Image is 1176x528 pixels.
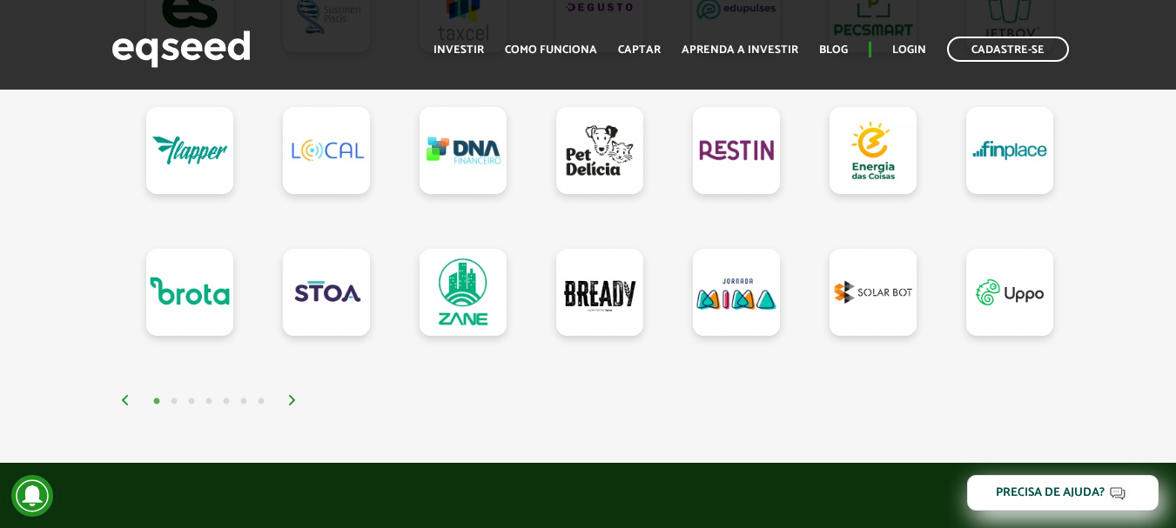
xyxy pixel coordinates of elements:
img: arrow%20right.svg [287,395,298,405]
a: Cadastre-se [947,37,1069,62]
a: Restin [693,107,780,194]
img: EqSeed [111,26,251,72]
button: 3 of 3 [183,393,200,411]
a: Flapper [146,107,233,194]
button: 2 of 3 [165,393,183,411]
a: Blog [819,44,848,56]
a: Pet Delícia [556,107,643,194]
a: Jornada Mima [693,249,780,336]
a: Login [892,44,926,56]
a: Loocal [283,107,370,194]
a: Como funciona [505,44,597,56]
a: Solar Bot [830,249,917,336]
a: Aprenda a investir [682,44,798,56]
a: Captar [618,44,661,56]
button: 6 of 3 [235,393,252,411]
a: Finplace [966,107,1053,194]
a: STOA Seguros [283,249,370,336]
button: 7 of 3 [252,393,270,411]
img: arrow%20left.svg [120,395,131,405]
a: Brota Company [146,249,233,336]
button: 1 of 3 [148,393,165,411]
a: Zane [420,249,507,336]
a: Uppo [966,249,1053,336]
a: DNA Financeiro [420,107,507,194]
a: Bready [556,249,643,336]
a: Energia das Coisas [830,107,917,194]
a: Investir [433,44,484,56]
button: 5 of 3 [218,393,235,411]
button: 4 of 3 [200,393,218,411]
